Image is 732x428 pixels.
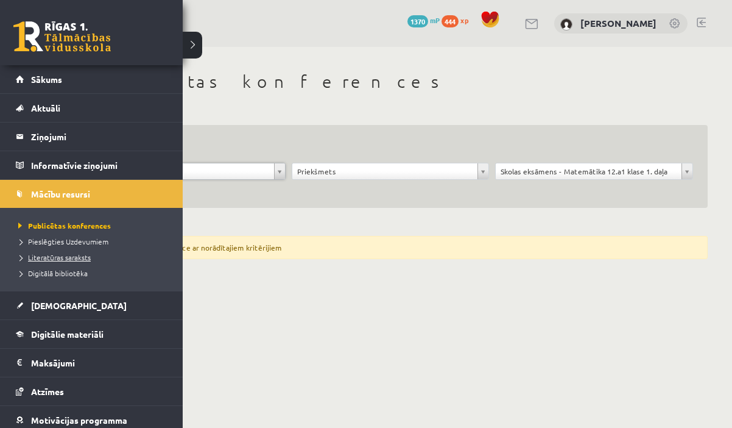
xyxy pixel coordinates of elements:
[16,320,167,348] a: Digitālie materiāli
[15,236,171,247] a: Pieslēgties Uzdevumiem
[31,349,167,377] legend: Maksājumi
[31,151,167,179] legend: Informatīvie ziņojumi
[15,221,111,230] span: Publicētas konferences
[31,102,60,113] span: Aktuāli
[430,15,440,25] span: mP
[16,377,167,405] a: Atzīmes
[16,94,167,122] a: Aktuāli
[16,123,167,151] a: Ziņojumi
[31,329,104,340] span: Digitālie materiāli
[15,268,88,278] span: Digitālā bibliotēka
[560,18,572,30] img: Rēzija Gerenovska
[297,163,473,179] span: Priekšmets
[31,188,90,199] span: Mācību resursi
[88,163,285,179] a: Klase
[16,151,167,179] a: Informatīvie ziņojumi
[13,21,111,52] a: Rīgas 1. Tālmācības vidusskola
[88,140,678,156] h3: Filtrs:
[292,163,489,179] a: Priekšmets
[407,15,440,25] a: 1370 mP
[15,268,171,279] a: Digitālā bibliotēka
[16,180,167,208] a: Mācību resursi
[16,65,167,93] a: Sākums
[580,17,656,29] a: [PERSON_NAME]
[73,236,708,259] div: Nav atrasta neviena konference ar norādītajiem kritērijiem
[16,291,167,319] a: [DEMOGRAPHIC_DATA]
[15,220,171,231] a: Publicētas konferences
[407,15,428,27] span: 1370
[15,252,91,262] span: Literatūras saraksts
[31,300,127,311] span: [DEMOGRAPHIC_DATA]
[460,15,468,25] span: xp
[496,163,692,179] a: Skolas eksāmens - Matemātika 12.a1 klase 1. daļa
[501,163,677,179] span: Skolas eksāmens - Matemātika 12.a1 klase 1. daļa
[15,252,171,263] a: Literatūras saraksts
[442,15,474,25] a: 444 xp
[31,123,167,151] legend: Ziņojumi
[15,237,108,246] span: Pieslēgties Uzdevumiem
[31,386,64,397] span: Atzīmes
[16,349,167,377] a: Maksājumi
[442,15,459,27] span: 444
[31,74,62,85] span: Sākums
[73,71,708,92] h1: Publicētas konferences
[31,415,127,426] span: Motivācijas programma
